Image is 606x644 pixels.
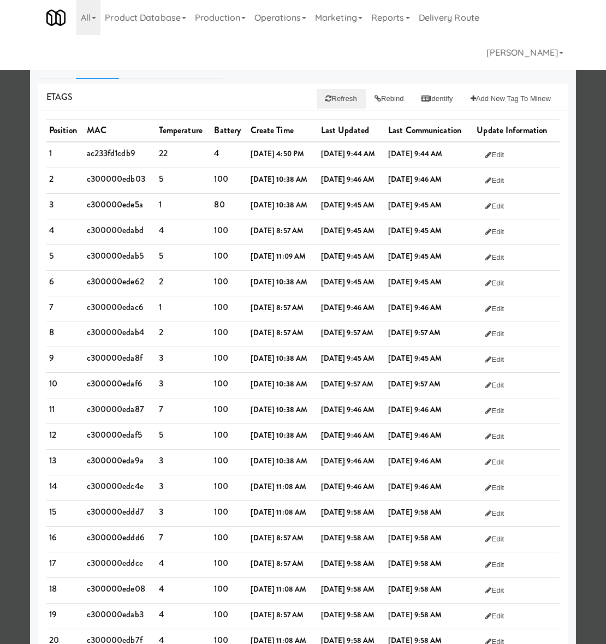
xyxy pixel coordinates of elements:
button: Edit [477,248,513,267]
td: c300000eddce [84,552,156,578]
td: c300000edac6 [84,296,156,321]
td: 3 [46,193,84,219]
td: 7 [156,398,212,424]
b: [DATE] 9:45 AM [321,200,375,210]
td: 14 [46,475,84,501]
a: [PERSON_NAME] [482,35,568,70]
td: 5 [156,245,212,270]
span: Etags [46,91,73,103]
td: 4 [156,604,212,629]
b: [DATE] 9:57 AM [388,327,441,338]
b: [DATE] 9:44 AM [321,148,375,159]
td: 80 [211,193,247,219]
button: Refresh [317,89,365,109]
td: 100 [211,578,247,604]
b: [DATE] 9:58 AM [388,558,442,569]
b: [DATE] 9:58 AM [321,558,375,569]
b: [DATE] 9:45 AM [388,353,442,363]
td: c300000edb03 [84,168,156,193]
button: Identify [413,89,462,109]
td: c300000ede62 [84,270,156,296]
button: Edit [477,427,513,446]
button: Rebind [366,89,413,109]
th: Update Information [474,120,560,142]
td: 4 [211,142,247,168]
td: 100 [211,296,247,321]
td: c300000edab4 [84,321,156,347]
th: MAC [84,120,156,142]
td: 3 [156,347,212,373]
button: Edit [477,299,513,319]
td: c300000eddd7 [84,501,156,527]
b: [DATE] 9:46 AM [388,174,442,184]
b: [DATE] 9:58 AM [321,507,375,517]
td: 100 [211,424,247,450]
button: Edit [477,478,513,498]
td: 4 [46,219,84,245]
td: 100 [211,270,247,296]
td: c300000edab5 [84,245,156,270]
button: Edit [477,324,513,344]
b: [DATE] 9:45 AM [388,277,442,287]
button: Edit [477,171,513,190]
td: 19 [46,604,84,629]
b: [DATE] 10:38 AM [251,430,308,440]
td: c300000edab3 [84,604,156,629]
button: Edit [477,145,513,165]
b: [DATE] 10:38 AM [251,353,308,363]
td: 3 [156,450,212,475]
td: 5 [156,168,212,193]
b: [DATE] 9:46 AM [321,404,375,415]
b: [DATE] 11:08 AM [251,507,307,517]
td: 100 [211,501,247,527]
b: [DATE] 9:46 AM [388,302,442,313]
td: 100 [211,398,247,424]
img: Micromart [46,8,66,27]
button: Add New Tag to Minew [462,89,560,109]
td: 3 [156,475,212,501]
td: 2 [156,270,212,296]
b: [DATE] 9:46 AM [321,302,375,313]
b: [DATE] 9:58 AM [388,507,442,517]
button: Edit [477,581,513,600]
td: 4 [156,552,212,578]
td: 9 [46,347,84,373]
button: Edit [477,196,513,216]
b: [DATE] 9:58 AM [321,610,375,620]
b: [DATE] 9:45 AM [321,251,375,261]
b: [DATE] 9:46 AM [388,456,442,466]
b: [DATE] 9:45 AM [388,251,442,261]
b: [DATE] 9:46 AM [321,430,375,440]
th: Temperature [156,120,212,142]
th: Battery [211,120,247,142]
b: [DATE] 4:50 PM [251,148,304,159]
button: Edit [477,350,513,369]
td: 15 [46,501,84,527]
button: Edit [477,529,513,549]
td: 11 [46,398,84,424]
button: Edit [477,504,513,523]
td: 100 [211,245,247,270]
b: [DATE] 9:45 AM [321,225,375,236]
b: [DATE] 9:58 AM [321,533,375,543]
td: 6 [46,270,84,296]
td: c300000edaf5 [84,424,156,450]
b: [DATE] 8:57 AM [251,327,304,338]
td: 3 [156,501,212,527]
td: 13 [46,450,84,475]
button: Edit [477,452,513,472]
th: Position [46,120,84,142]
b: [DATE] 9:45 AM [388,200,442,210]
b: [DATE] 9:58 AM [388,584,442,594]
b: [DATE] 11:08 AM [251,584,307,594]
td: 18 [46,578,84,604]
b: [DATE] 9:58 AM [321,584,375,594]
td: 100 [211,168,247,193]
b: [DATE] 9:57 AM [321,379,373,389]
b: [DATE] 9:46 AM [388,430,442,440]
b: [DATE] 10:38 AM [251,277,308,287]
td: 100 [211,373,247,398]
td: 100 [211,475,247,501]
td: 22 [156,142,212,168]
td: 100 [211,321,247,347]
